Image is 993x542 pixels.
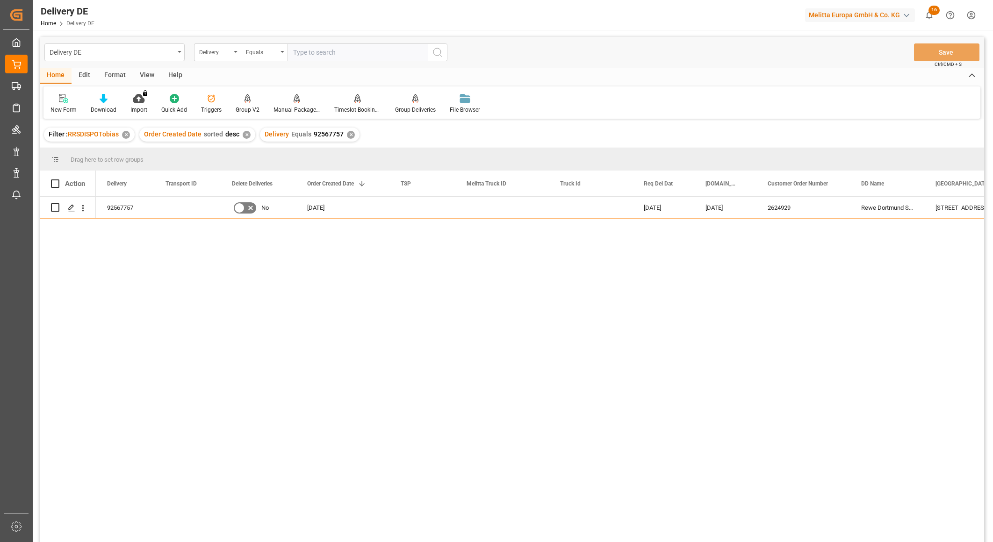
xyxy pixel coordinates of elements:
div: Timeslot Booking Report [334,106,381,114]
span: desc [225,130,239,138]
div: ✕ [347,131,355,139]
div: ✕ [243,131,251,139]
button: open menu [241,43,288,61]
span: [DOMAIN_NAME] Dat [705,180,737,187]
span: Drag here to set row groups [71,156,144,163]
div: Equals [246,46,278,57]
div: Group Deliveries [395,106,436,114]
div: Group V2 [236,106,259,114]
span: RRSDISPOTobias [68,130,119,138]
button: show 16 new notifications [919,5,940,26]
div: [DATE] [694,197,756,218]
div: Download [91,106,116,114]
span: Req Del Dat [644,180,673,187]
div: New Form [50,106,77,114]
span: Order Created Date [144,130,201,138]
div: Press SPACE to select this row. [40,197,96,219]
span: Ctrl/CMD + S [935,61,962,68]
span: Delivery [265,130,289,138]
div: 92567757 [96,197,154,218]
div: Delivery DE [41,4,94,18]
span: No [261,197,269,219]
div: Action [65,179,85,188]
div: Edit [72,68,97,84]
input: Type to search [288,43,428,61]
div: Rewe Dortmund SE Co. KG [850,197,924,218]
span: 92567757 [314,130,344,138]
span: TSP [401,180,411,187]
span: Delivery [107,180,127,187]
div: Manual Package TypeDetermination [273,106,320,114]
span: Filter : [49,130,68,138]
div: [DATE] [296,197,389,218]
a: Home [41,20,56,27]
span: 16 [928,6,940,15]
div: View [133,68,161,84]
span: Delete Deliveries [232,180,273,187]
div: Format [97,68,133,84]
button: search button [428,43,447,61]
div: Triggers [201,106,222,114]
span: Customer Order Number [768,180,828,187]
span: Truck Id [560,180,581,187]
div: 2624929 [756,197,850,218]
button: Save [914,43,979,61]
div: File Browser [450,106,480,114]
button: Help Center [940,5,961,26]
span: DD Name [861,180,884,187]
div: Help [161,68,189,84]
button: open menu [44,43,185,61]
span: Transport ID [165,180,197,187]
div: Quick Add [161,106,187,114]
span: [GEOGRAPHIC_DATA] [935,180,989,187]
div: [DATE] [633,197,694,218]
div: ✕ [122,131,130,139]
button: Melitta Europa GmbH & Co. KG [805,6,919,24]
span: Melitta Truck ID [467,180,506,187]
div: Delivery DE [50,46,174,57]
div: Delivery [199,46,231,57]
span: Order Created Date [307,180,354,187]
div: Home [40,68,72,84]
button: open menu [194,43,241,61]
span: sorted [204,130,223,138]
span: Equals [291,130,311,138]
div: Melitta Europa GmbH & Co. KG [805,8,915,22]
